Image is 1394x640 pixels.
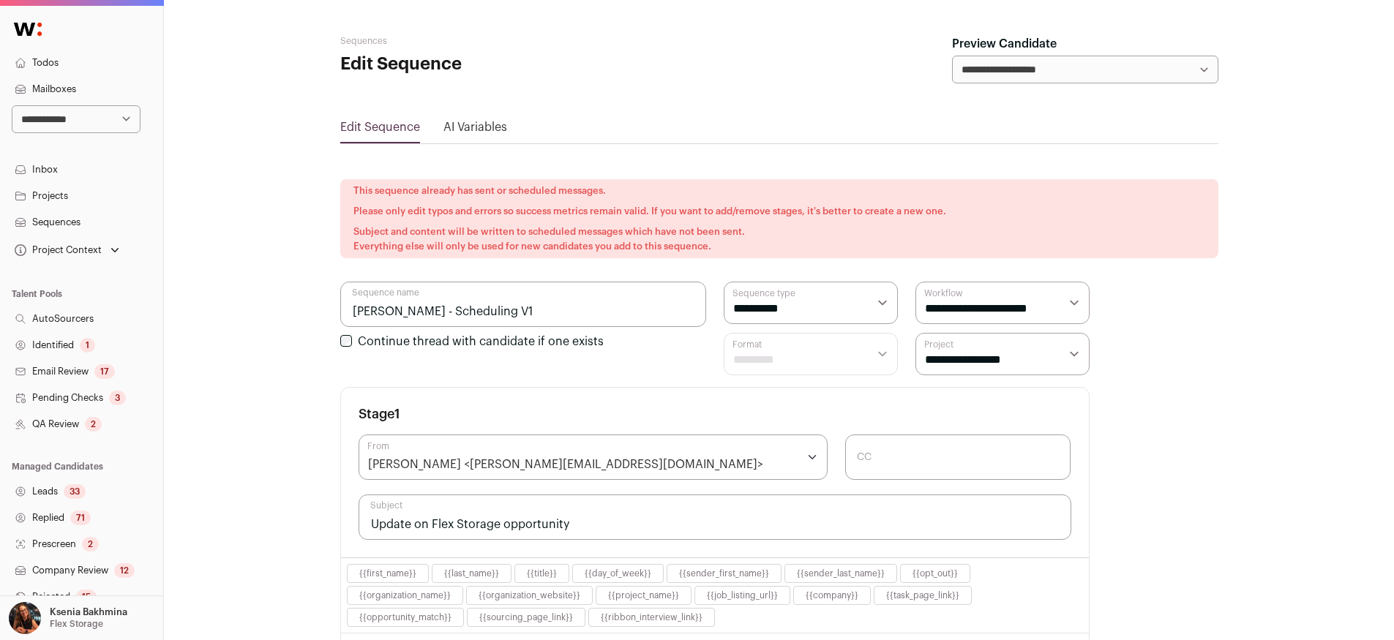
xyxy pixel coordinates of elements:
[358,336,604,347] label: Continue thread with candidate if one exists
[679,568,769,579] button: {{sender_first_name}}
[952,35,1057,53] label: Preview Candidate
[85,417,102,432] div: 2
[114,563,135,578] div: 12
[12,240,122,260] button: Open dropdown
[443,121,507,133] a: AI Variables
[64,484,86,499] div: 33
[913,568,958,579] button: {{opt_out}}
[608,590,679,601] button: {{project_name}}
[9,602,41,634] img: 13968079-medium_jpg
[394,407,400,421] span: 1
[359,405,400,423] h3: Stage
[340,282,706,327] input: Sequence name
[845,434,1071,480] input: CC
[585,568,651,579] button: {{day_of_week}}
[444,568,499,579] button: {{last_name}}
[359,611,451,623] button: {{opportunity_match}}
[12,244,102,256] div: Project Context
[886,590,959,601] button: {{task_page_link}}
[50,606,127,618] p: Ksenia Bakhmina
[359,590,451,601] button: {{organization_name}}
[340,53,633,76] h1: Edit Sequence
[353,204,1205,219] p: Please only edit typos and errors so success metrics remain valid. If you want to add/remove stag...
[80,338,95,353] div: 1
[359,568,416,579] button: {{first_name}}
[82,537,99,551] div: 2
[806,590,858,601] button: {{company}}
[6,15,50,44] img: Wellfound
[340,121,420,133] a: Edit Sequence
[50,618,103,630] p: Flex Storage
[479,611,573,623] button: {{sourcing_page_link}}
[479,590,580,601] button: {{organization_website}}
[70,511,91,525] div: 71
[94,364,115,379] div: 17
[6,602,130,634] button: Open dropdown
[109,391,126,405] div: 3
[359,494,1071,540] input: Subject
[340,37,387,45] a: Sequences
[76,590,97,604] div: 15
[353,184,1205,198] p: This sequence already has sent or scheduled messages.
[707,590,778,601] button: {{job_listing_url}}
[601,611,702,623] button: {{ribbon_interview_link}}
[527,568,557,579] button: {{title}}
[368,456,763,473] div: [PERSON_NAME] <[PERSON_NAME][EMAIL_ADDRESS][DOMAIN_NAME]>
[353,225,1205,254] p: Subject and content will be written to scheduled messages which have not been sent. Everything el...
[797,568,885,579] button: {{sender_last_name}}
